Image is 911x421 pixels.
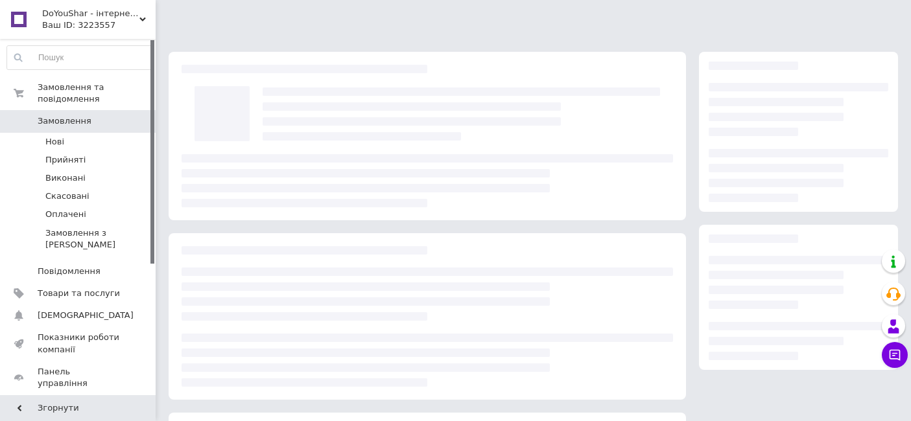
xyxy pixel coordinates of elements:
[42,8,139,19] span: DoYouShar - інтернет-магазин товарів для свята
[45,209,86,220] span: Оплачені
[38,82,156,105] span: Замовлення та повідомлення
[38,310,134,321] span: [DEMOGRAPHIC_DATA]
[38,288,120,299] span: Товари та послуги
[38,366,120,389] span: Панель управління
[45,227,152,251] span: Замовлення з [PERSON_NAME]
[42,19,156,31] div: Ваш ID: 3223557
[45,190,89,202] span: Скасовані
[7,46,152,69] input: Пошук
[45,154,86,166] span: Прийняті
[38,266,101,277] span: Повідомлення
[45,172,86,184] span: Виконані
[882,342,908,368] button: Чат з покупцем
[45,136,64,148] span: Нові
[38,332,120,355] span: Показники роботи компанії
[38,115,91,127] span: Замовлення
